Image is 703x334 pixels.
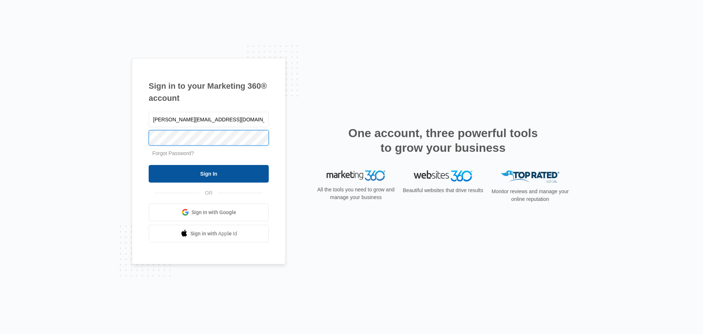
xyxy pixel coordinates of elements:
p: Monitor reviews and manage your online reputation [489,188,571,203]
a: Sign in with Apple Id [149,225,269,242]
span: Sign in with Google [191,209,236,216]
input: Email [149,112,269,127]
img: Marketing 360 [327,170,385,181]
h2: One account, three powerful tools to grow your business [346,126,540,155]
p: Beautiful websites that drive results [402,187,484,194]
a: Forgot Password? [152,150,194,156]
span: Sign in with Apple Id [190,230,237,238]
img: Top Rated Local [501,170,559,183]
a: Sign in with Google [149,203,269,221]
span: OR [200,189,218,197]
p: All the tools you need to grow and manage your business [315,186,397,201]
input: Sign In [149,165,269,183]
img: Websites 360 [414,170,472,181]
h1: Sign in to your Marketing 360® account [149,80,269,104]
